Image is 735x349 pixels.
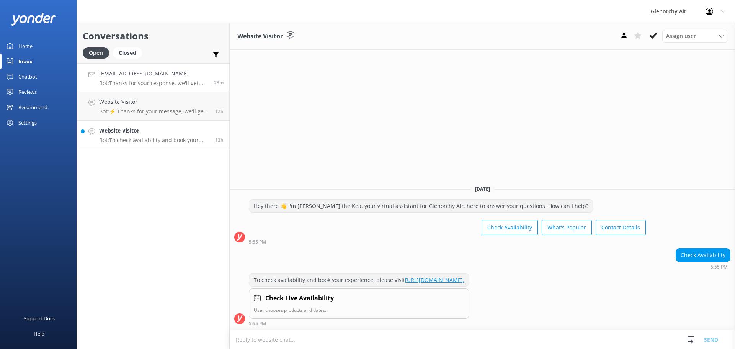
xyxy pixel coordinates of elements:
h2: Conversations [83,29,224,43]
img: yonder-white-logo.png [11,13,56,25]
div: 05:55pm 13-Aug-2025 (UTC +12:00) Pacific/Auckland [249,239,646,244]
p: Bot: Thanks for your response, we'll get back to you as soon as we can during opening hours. [99,80,208,87]
span: 05:55pm 13-Aug-2025 (UTC +12:00) Pacific/Auckland [215,137,224,143]
div: To check availability and book your experience, please visit [249,274,469,287]
div: 05:55pm 13-Aug-2025 (UTC +12:00) Pacific/Auckland [676,264,730,269]
button: Contact Details [596,220,646,235]
p: User chooses products and dates. [254,306,464,314]
span: 06:44pm 13-Aug-2025 (UTC +12:00) Pacific/Auckland [215,108,224,115]
div: Recommend [18,100,47,115]
div: Settings [18,115,37,130]
p: Bot: To check availability and book your experience, please visit [URL][DOMAIN_NAME]. [99,137,209,144]
a: Open [83,48,113,57]
a: Closed [113,48,146,57]
div: Hey there 👋 I'm [PERSON_NAME] the Kea, your virtual assistant for Glenorchy Air, here to answer y... [249,200,593,213]
button: Check Availability [482,220,538,235]
div: Open [83,47,109,59]
div: Support Docs [24,311,55,326]
a: [URL][DOMAIN_NAME]. [405,276,464,283]
div: Closed [113,47,142,59]
strong: 5:55 PM [249,321,266,326]
h4: [EMAIL_ADDRESS][DOMAIN_NAME] [99,69,208,78]
strong: 5:55 PM [249,240,266,244]
div: Check Availability [676,249,730,262]
span: [DATE] [470,186,495,192]
div: Chatbot [18,69,37,84]
div: Assign User [662,30,727,42]
h3: Website Visitor [237,31,283,41]
a: Website VisitorBot:⚡ Thanks for your message, we'll get back to you as soon as we can. You're als... [77,92,229,121]
button: What's Popular [542,220,592,235]
div: Home [18,38,33,54]
a: Website VisitorBot:To check availability and book your experience, please visit [URL][DOMAIN_NAME... [77,121,229,149]
h4: Website Visitor [99,126,209,135]
div: Help [34,326,44,341]
p: Bot: ⚡ Thanks for your message, we'll get back to you as soon as we can. You're also welcome to k... [99,108,209,115]
span: Assign user [666,32,696,40]
div: Reviews [18,84,37,100]
div: 05:55pm 13-Aug-2025 (UTC +12:00) Pacific/Auckland [249,321,469,326]
a: [EMAIL_ADDRESS][DOMAIN_NAME]Bot:Thanks for your response, we'll get back to you as soon as we can... [77,63,229,92]
span: 07:12am 14-Aug-2025 (UTC +12:00) Pacific/Auckland [214,79,224,86]
h4: Website Visitor [99,98,209,106]
strong: 5:55 PM [710,265,728,269]
h4: Check Live Availability [265,293,334,303]
div: Inbox [18,54,33,69]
